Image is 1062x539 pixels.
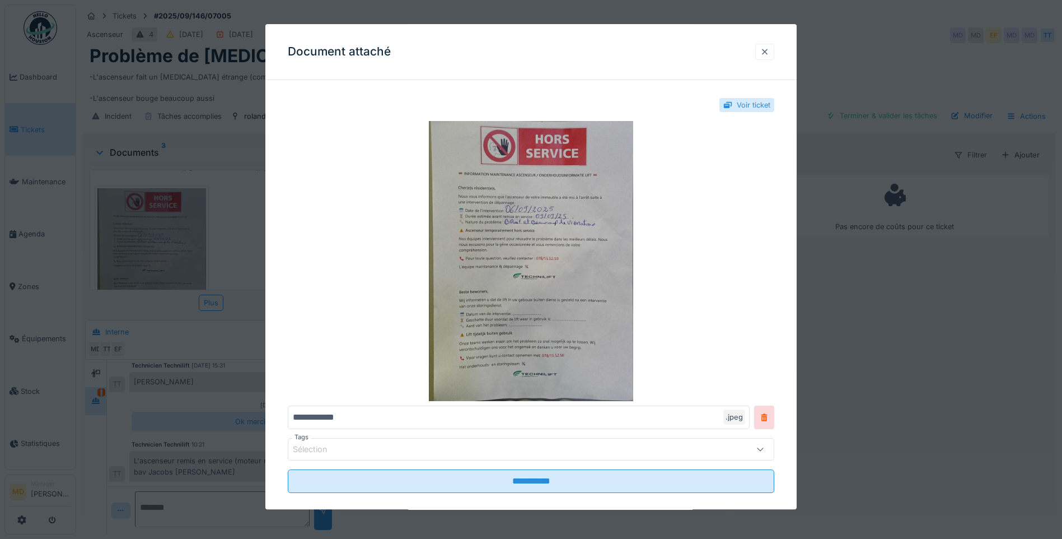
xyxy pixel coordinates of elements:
[292,433,311,442] label: Tags
[288,121,774,401] img: 8adc361f-0f1d-4dc1-9566-3f1e56e44183-pro-jluMGl9Q.jpeg
[737,100,770,110] div: Voir ticket
[293,444,343,456] div: Sélection
[288,45,391,59] h3: Document attaché
[723,410,745,425] div: .jpeg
